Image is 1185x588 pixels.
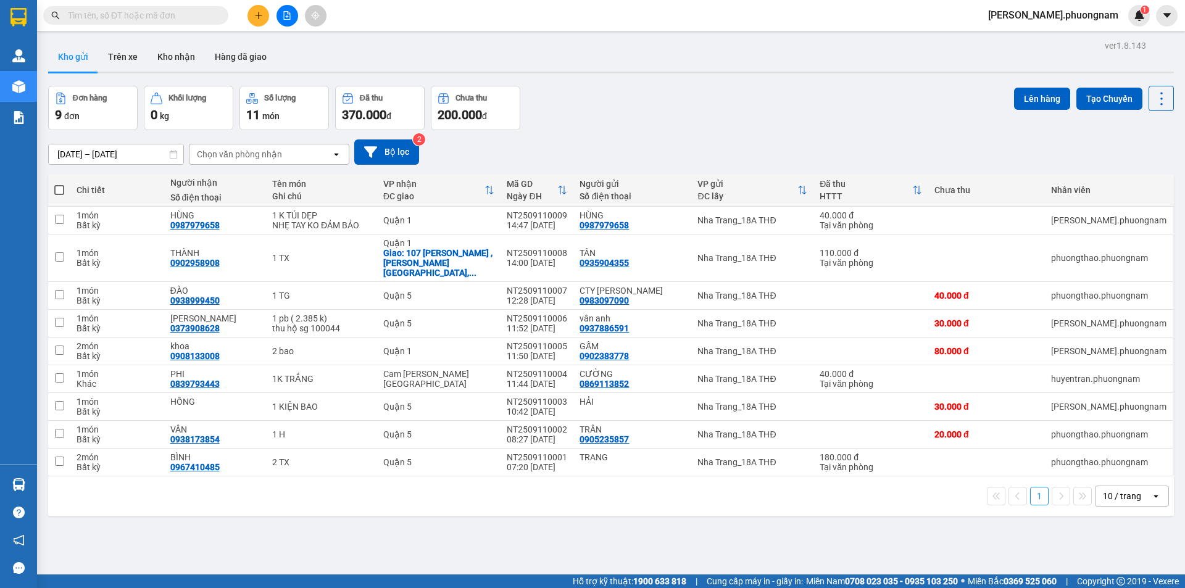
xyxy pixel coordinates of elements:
div: Quận 1 [383,238,495,248]
div: phuongthao.phuongnam [1051,429,1166,439]
button: Tạo Chuyến [1076,88,1142,110]
div: 1 K TÚI DẸP [272,210,371,220]
div: Quận 5 [383,318,495,328]
div: 14:47 [DATE] [507,220,567,230]
div: 1 món [77,369,157,379]
div: NT2509110007 [507,286,567,296]
div: 0983097090 [580,296,629,305]
span: đơn [64,111,80,121]
div: 40.000 đ [934,291,1039,300]
div: VÂN [170,424,260,434]
button: Chưa thu200.000đ [431,86,520,130]
div: 1 TG [272,291,371,300]
div: 1 món [77,210,157,220]
div: Nha Trang_18A THĐ [697,374,807,384]
div: 1 TX [272,253,371,263]
div: 0987979658 [170,220,220,230]
div: Nha Trang_18A THĐ [697,215,807,225]
button: Trên xe [98,42,148,72]
div: 1K TRẮNG [272,374,371,384]
div: thao.phuongnam [1051,402,1166,412]
div: Chưa thu [455,94,487,102]
span: caret-down [1162,10,1173,21]
div: GẤM [580,341,685,351]
div: thao.phuongnam [1051,346,1166,356]
span: món [262,111,280,121]
button: aim [305,5,326,27]
div: Quận 5 [383,402,495,412]
div: 0987979658 [580,220,629,230]
img: warehouse-icon [12,478,25,491]
div: Nha Trang_18A THĐ [697,429,807,439]
div: phuongthao.phuongnam [1051,291,1166,300]
div: Ngày ĐH [507,191,557,201]
div: 2 món [77,452,157,462]
svg: open [331,149,341,159]
span: file-add [283,11,291,20]
div: 1 món [77,286,157,296]
div: NT2509110003 [507,397,567,407]
div: 0967410485 [170,462,220,472]
div: CƯỜNG [580,369,685,379]
div: 07:20 [DATE] [507,462,567,472]
div: Mã GD [507,179,557,189]
div: Nhân viên [1051,185,1166,195]
span: 370.000 [342,107,386,122]
div: 08:27 [DATE] [507,434,567,444]
img: solution-icon [12,111,25,124]
div: ĐC lấy [697,191,797,201]
th: Toggle SortBy [377,174,501,207]
div: 0902383778 [580,351,629,361]
button: Kho gửi [48,42,98,72]
div: Tại văn phòng [820,462,922,472]
div: 1 món [77,397,157,407]
span: ⚪️ [961,579,965,584]
div: Số điện thoại [170,193,260,202]
img: warehouse-icon [12,80,25,93]
div: Tại văn phòng [820,379,922,389]
div: Tên món [272,179,371,189]
div: VP gửi [697,179,797,189]
div: Khối lượng [168,94,206,102]
div: huyentran.phuongnam [1051,374,1166,384]
div: Quận 1 [383,215,495,225]
div: 11:44 [DATE] [507,379,567,389]
div: Quận 5 [383,429,495,439]
div: 0938999450 [170,296,220,305]
div: 1 món [77,313,157,323]
span: notification [13,534,25,546]
div: NT2509110001 [507,452,567,462]
div: TRANG [580,452,685,462]
button: caret-down [1156,5,1178,27]
button: file-add [276,5,298,27]
span: | [1066,574,1068,588]
div: 30.000 đ [934,402,1039,412]
div: Bất kỳ [77,258,157,268]
div: Tại văn phòng [820,220,922,230]
span: Cung cấp máy in - giấy in: [707,574,803,588]
div: Đã thu [360,94,383,102]
div: 0839793443 [170,379,220,389]
input: Select a date range. [49,144,183,164]
div: Bất kỳ [77,462,157,472]
div: Chọn văn phòng nhận [197,148,282,160]
div: NT2509110008 [507,248,567,258]
div: Bất kỳ [77,323,157,333]
div: NT2509110004 [507,369,567,379]
span: aim [311,11,320,20]
th: Toggle SortBy [691,174,813,207]
div: phuongthao.phuongnam [1051,253,1166,263]
img: logo-vxr [10,8,27,27]
div: HÙNG [170,210,260,220]
span: ... [469,268,476,278]
div: NT2509110005 [507,341,567,351]
div: 2 món [77,341,157,351]
div: 0935904355 [580,258,629,268]
div: Số điện thoại [580,191,685,201]
div: 0869113852 [580,379,629,389]
button: 1 [1030,487,1049,505]
div: 0902958908 [170,258,220,268]
div: vân anh [580,313,685,323]
div: khoa [170,341,260,351]
div: 0937886591 [580,323,629,333]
